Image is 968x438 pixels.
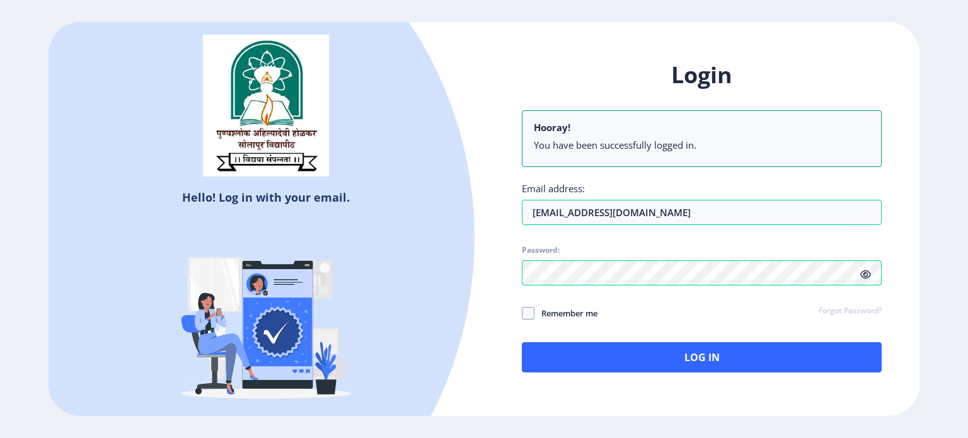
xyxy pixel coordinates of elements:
a: Forgot Password? [819,306,882,317]
label: Email address: [522,182,585,195]
label: Password: [522,245,560,255]
input: Email address [522,200,882,225]
span: Remember me [534,306,597,321]
img: sulogo.png [203,35,329,177]
b: Hooray! [534,121,570,134]
li: You have been successfully logged in. [534,139,870,151]
button: Log In [522,342,882,372]
h1: Login [522,60,882,90]
img: Verified-rafiki.svg [156,210,376,430]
